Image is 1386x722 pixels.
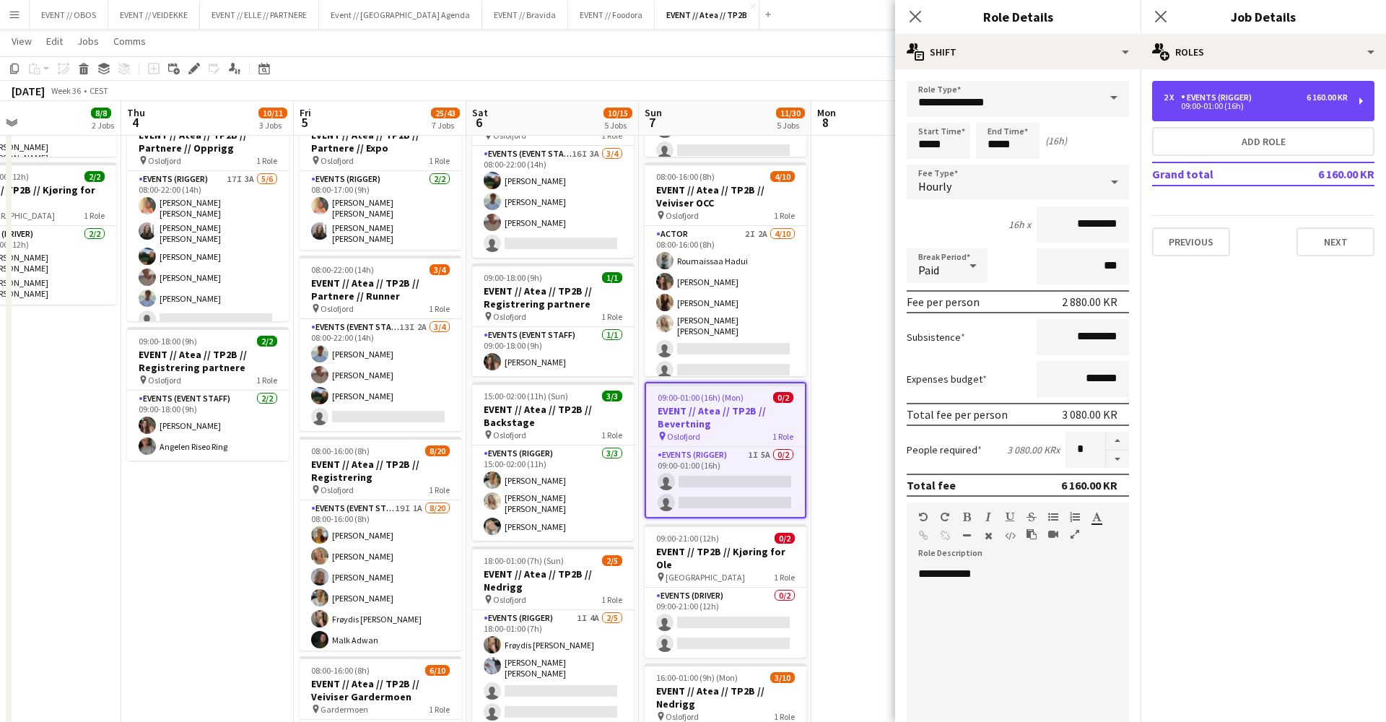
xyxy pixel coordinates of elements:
[907,407,1008,422] div: Total fee per person
[645,183,806,209] h3: EVENT // Atea // TP2B // Veiviser OCC
[1283,162,1374,186] td: 6 160.00 KR
[774,210,795,221] span: 1 Role
[666,572,745,583] span: [GEOGRAPHIC_DATA]
[300,129,461,155] h3: EVENT // Atea // TP2B // Partnere // Expo
[907,478,956,492] div: Total fee
[656,533,719,544] span: 09:00-21:00 (12h)
[1181,92,1258,103] div: Events (Rigger)
[604,120,632,131] div: 5 Jobs
[148,155,181,166] span: Oslofjord
[1152,227,1230,256] button: Previous
[817,106,836,119] span: Mon
[256,155,277,166] span: 1 Role
[258,108,287,118] span: 10/11
[148,375,181,386] span: Oslofjord
[918,511,928,523] button: Undo
[127,106,145,119] span: Thu
[300,256,461,431] app-job-card: 08:00-22:00 (14h)3/4EVENT // Atea // TP2B // Partnere // Runner Oslofjord1 RoleEvents (Event Staf...
[472,284,634,310] h3: EVENT // Atea // TP2B // Registrering partnere
[645,524,806,658] app-job-card: 09:00-21:00 (12h)0/2EVENT // TP2B // Kjøring for Ole [GEOGRAPHIC_DATA]1 RoleEvents (Driver)0/209:...
[770,171,795,182] span: 4/10
[319,1,482,29] button: Event // [GEOGRAPHIC_DATA] Agenda
[1141,35,1386,69] div: Roles
[907,443,982,456] label: People required
[815,114,836,131] span: 8
[300,319,461,431] app-card-role: Events (Event Staff)13I2A3/408:00-22:00 (14h)[PERSON_NAME][PERSON_NAME][PERSON_NAME]
[472,567,634,593] h3: EVENT // Atea // TP2B // Nedrigg
[30,1,108,29] button: EVENT // OBOS
[940,511,950,523] button: Redo
[139,336,197,347] span: 09:00-18:00 (9h)
[200,1,319,29] button: EVENT // ELLE // PARTNERE
[962,511,972,523] button: Bold
[484,391,568,401] span: 15:00-02:00 (11h) (Sun)
[645,162,806,376] app-job-card: 08:00-16:00 (8h)4/10EVENT // Atea // TP2B // Veiviser OCC Oslofjord1 RoleActor2I2A4/1008:00-16:00...
[603,108,632,118] span: 10/15
[470,114,488,131] span: 6
[127,108,289,321] app-job-card: 08:00-22:00 (14h)5/6EVENT // Atea // TP2B // Partnere // Opprigg Oslofjord1 RoleEvents (Rigger)17...
[472,264,634,376] app-job-card: 09:00-18:00 (9h)1/1EVENT // Atea // TP2B // Registrering partnere Oslofjord1 RoleEvents (Event St...
[895,35,1141,69] div: Shift
[667,431,700,442] span: Oslofjord
[1296,227,1374,256] button: Next
[658,392,744,403] span: 09:00-01:00 (16h) (Mon)
[918,263,939,277] span: Paid
[125,114,145,131] span: 4
[656,672,738,683] span: 16:00-01:00 (9h) (Mon)
[1062,407,1117,422] div: 3 080.00 KR
[472,382,634,541] app-job-card: 15:00-02:00 (11h) (Sun)3/3EVENT // Atea // TP2B // Backstage Oslofjord1 RoleEvents (Rigger)3/315:...
[907,373,987,386] label: Expenses budget
[472,82,634,258] app-job-card: 08:00-22:00 (14h)3/4EVENT // Atea // TP2B // Partnere // Runner Oslofjord1 RoleEvents (Event Staf...
[1048,511,1058,523] button: Unordered List
[472,327,634,376] app-card-role: Events (Event Staff)1/109:00-18:00 (9h)[PERSON_NAME]
[601,594,622,605] span: 1 Role
[774,572,795,583] span: 1 Role
[655,1,759,29] button: EVENT // Atea // TP2B
[429,303,450,314] span: 1 Role
[12,84,45,98] div: [DATE]
[918,179,951,193] span: Hourly
[666,711,699,722] span: Oslofjord
[645,226,806,468] app-card-role: Actor2I2A4/1008:00-16:00 (8h)Roumaissaa Hadui[PERSON_NAME][PERSON_NAME][PERSON_NAME] [PERSON_NAME]
[311,264,374,275] span: 08:00-22:00 (14h)
[311,445,370,456] span: 08:00-16:00 (8h)
[776,108,805,118] span: 11/30
[983,511,993,523] button: Italic
[1061,478,1117,492] div: 6 160.00 KR
[321,155,354,166] span: Oslofjord
[484,555,564,566] span: 18:00-01:00 (7h) (Sun)
[472,146,634,258] app-card-role: Events (Event Staff)16I3A3/408:00-22:00 (14h)[PERSON_NAME][PERSON_NAME][PERSON_NAME]
[1027,529,1037,540] button: Paste as plain text
[46,35,63,48] span: Edit
[300,171,461,250] app-card-role: Events (Rigger)2/208:00-17:00 (9h)[PERSON_NAME] [PERSON_NAME][PERSON_NAME] [PERSON_NAME]
[472,403,634,429] h3: EVENT // Atea // TP2B // Backstage
[300,108,461,250] div: 08:00-17:00 (9h)2/2EVENT // Atea // TP2B // Partnere // Expo Oslofjord1 RoleEvents (Rigger)2/208:...
[12,35,32,48] span: View
[1048,529,1058,540] button: Insert video
[646,404,805,430] h3: EVENT // Atea // TP2B // Bevertning
[84,171,105,182] span: 2/2
[300,106,311,119] span: Fri
[1164,103,1348,110] div: 09:00-01:00 (16h)
[472,106,488,119] span: Sat
[493,311,526,322] span: Oslofjord
[1164,92,1181,103] div: 2 x
[777,120,804,131] div: 5 Jobs
[71,32,105,51] a: Jobs
[645,588,806,658] app-card-role: Events (Driver)0/209:00-21:00 (12h)
[425,665,450,676] span: 6/10
[1045,134,1067,147] div: (16h)
[113,35,146,48] span: Comms
[1070,529,1080,540] button: Fullscreen
[602,555,622,566] span: 2/5
[300,458,461,484] h3: EVENT // Atea // TP2B // Registrering
[602,272,622,283] span: 1/1
[1062,295,1117,309] div: 2 880.00 KR
[1070,511,1080,523] button: Ordered List
[430,264,450,275] span: 3/4
[257,336,277,347] span: 2/2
